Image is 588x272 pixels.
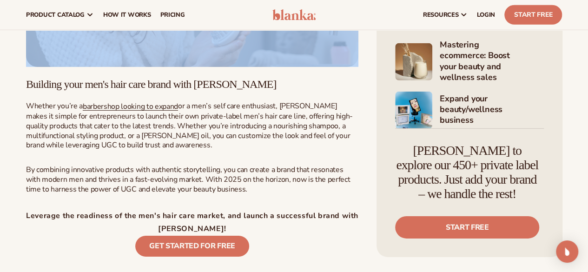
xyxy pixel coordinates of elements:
[26,211,358,234] strong: Leverage the readiness of the men's hair care market, and launch a successful brand with [PERSON_...
[395,43,432,80] img: Shopify Image 3
[395,144,539,201] h4: [PERSON_NAME] to explore our 450+ private label products. Just add your brand – we handle the rest!
[26,165,350,194] span: By combining innovative products with authentic storytelling, you can create a brand that resonat...
[395,216,539,238] a: Start free
[26,101,83,111] span: Whether you’re a
[103,11,151,19] span: How It Works
[83,101,178,112] a: barbershop looking to expand
[395,91,544,128] a: Shopify Image 4 Expand your beauty/wellness business
[395,91,432,128] img: Shopify Image 4
[423,11,458,19] span: resources
[477,11,495,19] span: LOGIN
[395,40,544,84] a: Shopify Image 3 Mastering ecommerce: Boost your beauty and wellness sales
[556,240,578,263] div: Open Intercom Messenger
[440,93,544,126] h4: Expand your beauty/wellness business
[160,11,185,19] span: pricing
[26,101,353,150] span: or a men’s self care enthusiast, [PERSON_NAME] makes it simple for entrepreneurs to launch their ...
[26,11,85,19] span: product catalog
[440,40,544,84] h4: Mastering ecommerce: Boost your beauty and wellness sales
[504,5,562,25] a: Start Free
[135,236,249,257] a: Get started for FREE
[26,78,276,90] span: Building your men's hair care brand with [PERSON_NAME]
[272,9,316,20] img: logo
